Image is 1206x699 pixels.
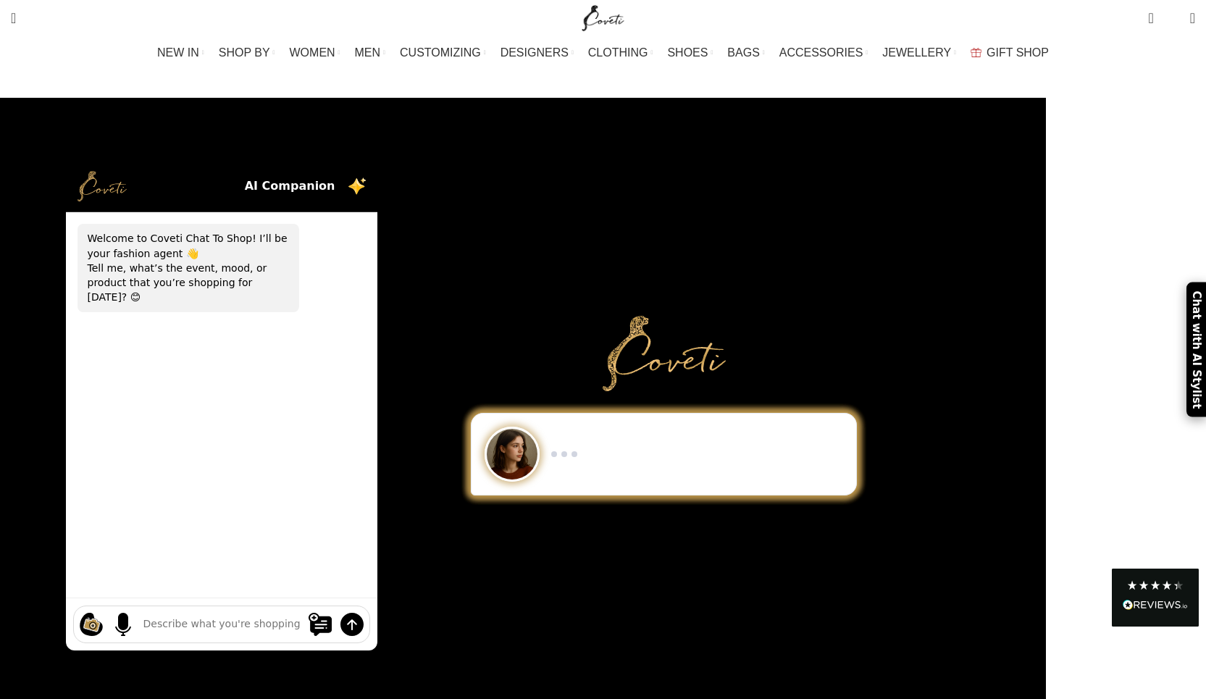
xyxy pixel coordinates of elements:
span: 0 [1150,7,1160,18]
span: GIFT SHOP [987,46,1049,59]
div: My Wishlist [1165,4,1179,33]
a: WOMEN [290,38,340,67]
a: CLOTHING [588,38,653,67]
span: JEWELLERY [882,46,951,59]
span: 0 [1168,14,1178,25]
span: WOMEN [290,46,335,59]
div: Chat to Shop demo [461,413,867,495]
a: 0 [1141,4,1160,33]
a: JEWELLERY [882,38,956,67]
div: 4.28 Stars [1126,579,1184,591]
a: DESIGNERS [501,38,574,67]
span: BAGS [727,46,759,59]
a: SHOP BY [219,38,275,67]
a: BAGS [727,38,764,67]
span: ACCESSORIES [779,46,863,59]
a: Search [4,4,23,33]
span: SHOP BY [219,46,270,59]
a: Site logo [579,11,627,23]
div: Read All Reviews [1123,597,1188,616]
span: SHOES [667,46,708,59]
img: REVIEWS.io [1123,600,1188,610]
img: GiftBag [971,48,981,57]
a: NEW IN [157,38,204,67]
a: MEN [355,38,385,67]
img: Primary Gold [603,316,726,391]
a: SHOES [667,38,713,67]
span: CUSTOMIZING [400,46,481,59]
a: ACCESSORIES [779,38,868,67]
span: MEN [355,46,381,59]
span: NEW IN [157,46,199,59]
span: DESIGNERS [501,46,569,59]
span: CLOTHING [588,46,648,59]
div: Main navigation [4,38,1202,67]
a: CUSTOMIZING [400,38,486,67]
a: GIFT SHOP [971,38,1049,67]
div: Read All Reviews [1112,569,1199,627]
